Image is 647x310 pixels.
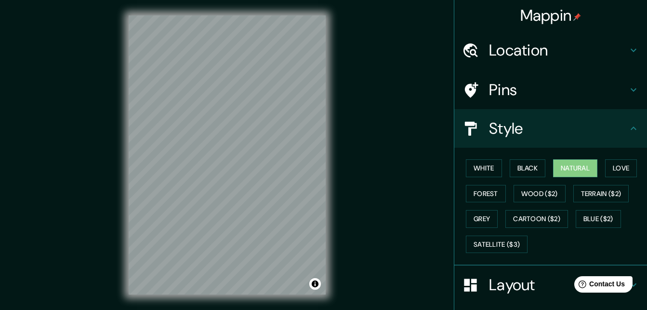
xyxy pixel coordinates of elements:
h4: Pins [489,80,628,99]
button: Natural [553,159,597,177]
div: Location [454,31,647,70]
h4: Mappin [520,6,581,25]
button: Forest [466,185,506,203]
button: Wood ($2) [514,185,566,203]
button: Grey [466,210,498,228]
button: Toggle attribution [309,278,321,290]
h4: Location [489,41,628,60]
canvas: Map [129,15,326,295]
iframe: Help widget launcher [561,272,636,299]
div: Pins [454,70,647,109]
button: Cartoon ($2) [505,210,568,228]
div: Style [454,109,647,148]
h4: Style [489,119,628,138]
img: pin-icon.png [573,13,581,21]
h4: Layout [489,275,628,295]
button: Black [510,159,546,177]
div: Layout [454,266,647,304]
button: White [466,159,502,177]
button: Satellite ($3) [466,236,528,254]
button: Blue ($2) [576,210,621,228]
button: Terrain ($2) [573,185,629,203]
button: Love [605,159,637,177]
